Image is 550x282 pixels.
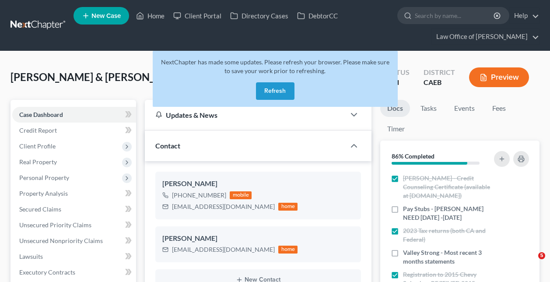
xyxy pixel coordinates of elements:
span: Pay Stubs - [PERSON_NAME] NEED [DATE] -[DATE] [403,204,492,222]
a: Credit Report [12,123,136,138]
span: 2023 Tax returns (both CA and Federal) [403,226,492,244]
div: District [424,67,455,78]
a: Home [132,8,169,24]
div: [PERSON_NAME] [162,233,354,244]
a: Directory Cases [226,8,293,24]
span: Lawsuits [19,253,43,260]
span: Unsecured Priority Claims [19,221,91,229]
a: Unsecured Priority Claims [12,217,136,233]
button: Preview [469,67,529,87]
span: Real Property [19,158,57,166]
a: Fees [485,100,513,117]
a: Property Analysis [12,186,136,201]
span: Unsecured Nonpriority Claims [19,237,103,244]
div: [EMAIL_ADDRESS][DOMAIN_NAME] [172,202,275,211]
div: home [278,246,298,254]
a: Law Office of [PERSON_NAME] [432,29,539,45]
span: [PERSON_NAME] & [PERSON_NAME] [11,70,188,83]
span: [PERSON_NAME] - Credit Counseling Certificate (available at [DOMAIN_NAME]) [403,174,492,200]
a: Help [510,8,539,24]
div: [PHONE_NUMBER] [172,191,226,200]
span: Credit Report [19,127,57,134]
span: Secured Claims [19,205,61,213]
span: Case Dashboard [19,111,63,118]
span: NextChapter has made some updates. Please refresh your browser. Please make sure to save your wor... [161,58,389,74]
a: DebtorCC [293,8,342,24]
span: Client Profile [19,142,56,150]
a: Tasks [413,100,444,117]
a: Client Portal [169,8,226,24]
span: Personal Property [19,174,69,181]
span: New Case [91,13,121,19]
a: Executory Contracts [12,264,136,280]
strong: 86% Completed [392,152,434,160]
div: home [278,203,298,211]
a: Secured Claims [12,201,136,217]
div: mobile [230,191,252,199]
button: Refresh [256,82,294,100]
a: Unsecured Nonpriority Claims [12,233,136,249]
a: Case Dashboard [12,107,136,123]
span: 5 [538,252,545,259]
div: Updates & News [155,110,335,120]
a: Lawsuits [12,249,136,264]
a: Timer [380,120,412,137]
a: Events [447,100,482,117]
input: Search by name... [415,7,495,24]
div: CAEB [424,78,455,88]
span: Valley Strong - Most recent 3 months statements [403,248,492,266]
span: Contact [155,141,180,150]
div: [EMAIL_ADDRESS][DOMAIN_NAME] [172,245,275,254]
iframe: Intercom live chat [520,252,541,273]
span: Executory Contracts [19,268,75,276]
span: Property Analysis [19,190,68,197]
div: [PERSON_NAME] [162,179,354,189]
